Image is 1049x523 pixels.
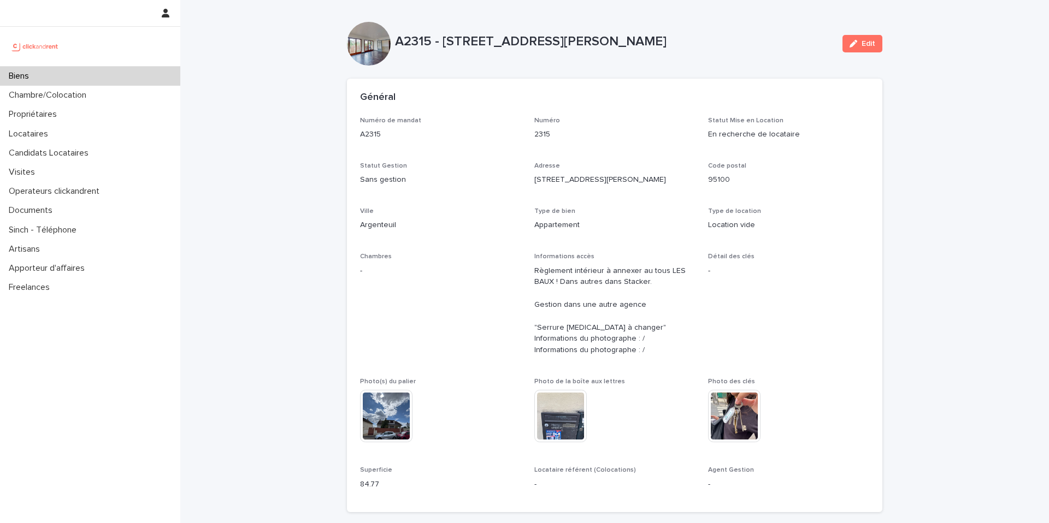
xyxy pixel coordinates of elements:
[4,282,58,293] p: Freelances
[4,71,38,81] p: Biens
[534,208,575,215] span: Type de bien
[360,378,416,385] span: Photo(s) du palier
[360,253,392,260] span: Chambres
[360,174,521,186] p: Sans gestion
[862,40,875,47] span: Edit
[534,253,594,260] span: Informations accès
[534,117,560,124] span: Numéro
[4,263,93,274] p: Apporteur d'affaires
[534,174,696,186] p: [STREET_ADDRESS][PERSON_NAME]
[842,35,882,52] button: Edit
[534,479,696,490] p: -
[708,174,869,186] p: 95100
[360,265,521,277] p: -
[708,219,869,231] p: Location vide
[534,129,696,140] p: 2315
[360,467,392,473] span: Superficie
[708,117,783,124] span: Statut Mise en Location
[4,244,49,254] p: Artisans
[708,265,869,277] p: -
[360,163,407,169] span: Statut Gestion
[708,378,755,385] span: Photo des clés
[4,129,57,139] p: Locataires
[360,479,521,490] p: 84.77
[4,109,66,120] p: Propriétaires
[4,148,97,158] p: Candidats Locataires
[534,378,625,385] span: Photo de la boîte aux lettres
[708,129,869,140] p: En recherche de locataire
[534,467,636,473] span: Locataire référent (Colocations)
[360,129,521,140] p: A2315
[708,467,754,473] span: Agent Gestion
[360,117,421,124] span: Numéro de mandat
[360,92,396,104] h2: Général
[534,219,696,231] p: Appartement
[708,253,755,260] span: Détail des clés
[4,186,108,197] p: Operateurs clickandrent
[395,34,834,50] p: A2315 - [STREET_ADDRESS][PERSON_NAME]
[4,90,95,100] p: Chambre/Colocation
[534,265,696,356] p: Règlement intérieur à annexer au tous LES BAUX ! Dans autres dans Stacker. Gestion dans une autre...
[4,167,44,177] p: Visites
[360,219,521,231] p: Argenteuil
[708,208,761,215] span: Type de location
[360,208,374,215] span: Ville
[4,205,61,216] p: Documents
[708,163,746,169] span: Code postal
[9,35,62,57] img: UCB0brd3T0yccxBKYDjQ
[708,479,869,490] p: -
[534,163,560,169] span: Adresse
[4,225,85,235] p: Sinch - Téléphone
